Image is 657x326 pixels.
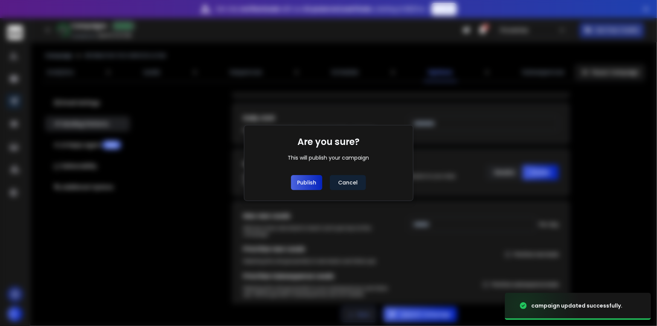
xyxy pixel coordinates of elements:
[330,175,366,190] button: Cancel
[291,175,322,190] button: Publish
[531,302,622,309] div: campaign updated successfully.
[288,154,369,161] div: This will publish your campaign
[297,136,360,148] h1: Are you sure?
